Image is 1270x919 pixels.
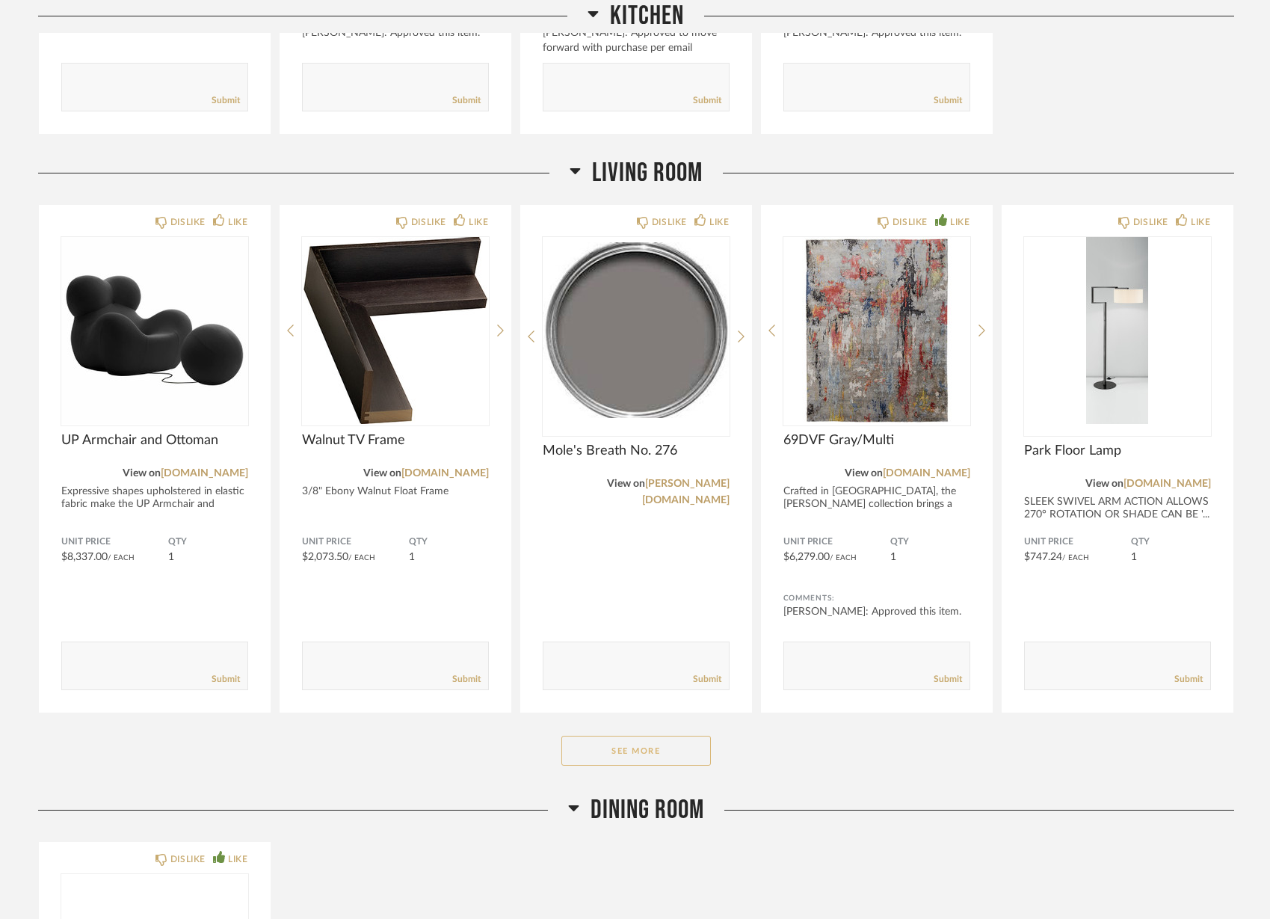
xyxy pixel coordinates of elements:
a: Submit [934,673,962,686]
span: 1 [890,552,896,562]
span: / Each [108,554,135,562]
img: undefined [1024,237,1211,424]
span: 1 [1131,552,1137,562]
div: LIKE [228,852,247,867]
span: Park Floor Lamp [1024,443,1211,459]
a: [DOMAIN_NAME] [1123,479,1211,489]
span: Unit Price [302,536,409,548]
span: Unit Price [783,536,890,548]
div: [PERSON_NAME]: Approved this item. [783,604,970,619]
a: [DOMAIN_NAME] [883,468,970,479]
a: [PERSON_NAME][DOMAIN_NAME] [642,479,730,505]
div: [PERSON_NAME]: Approved this item. [302,25,489,40]
span: $8,337.00 [61,552,108,562]
span: / Each [1062,554,1089,562]
span: View on [123,468,161,479]
a: Submit [212,673,240,686]
div: 3/8" Ebony Walnut Float Frame [302,485,489,498]
img: undefined [61,237,248,424]
div: SLEEK SWIVEL ARM ACTION ALLOWS 270° ROTATION OR SHADE CAN BE '... [1024,496,1211,521]
div: DISLIKE [893,215,928,230]
div: [PERSON_NAME]: Approved this item. [783,25,970,40]
a: [DOMAIN_NAME] [401,468,489,479]
span: View on [845,468,883,479]
div: LIKE [709,215,729,230]
span: Walnut TV Frame [302,432,489,449]
span: Dining Room [591,794,704,826]
a: Submit [934,94,962,107]
span: / Each [348,554,375,562]
div: DISLIKE [1133,215,1168,230]
div: DISLIKE [170,852,206,867]
a: Submit [452,673,481,686]
span: $747.24 [1024,552,1062,562]
span: QTY [1131,536,1211,548]
div: LIKE [950,215,970,230]
div: LIKE [1191,215,1210,230]
div: Comments: [783,591,970,606]
span: / Each [830,554,857,562]
span: Unit Price [61,536,168,548]
span: Living Room [592,157,703,189]
a: Submit [212,94,240,107]
span: View on [607,479,645,489]
span: View on [363,468,401,479]
a: Submit [693,94,721,107]
a: Submit [452,94,481,107]
span: QTY [890,536,970,548]
span: QTY [168,536,248,548]
a: Submit [693,673,721,686]
div: DISLIKE [411,215,446,230]
img: undefined [543,237,730,424]
span: Unit Price [1024,536,1131,548]
img: undefined [302,237,489,424]
span: UP Armchair and Ottoman [61,432,248,449]
div: DISLIKE [652,215,687,230]
div: Crafted in [GEOGRAPHIC_DATA], the [PERSON_NAME] collection brings a modern touch to any room wit... [783,485,970,523]
span: 69DVF Gray/Multi [783,432,970,449]
span: QTY [409,536,489,548]
a: [DOMAIN_NAME] [161,468,248,479]
span: 1 [168,552,174,562]
div: DISLIKE [170,215,206,230]
span: Mole's Breath No. 276 [543,443,730,459]
div: 0 [543,237,730,424]
div: 0 [1024,237,1211,424]
button: See More [561,736,711,766]
span: $2,073.50 [302,552,348,562]
div: LIKE [469,215,488,230]
span: 1 [409,552,415,562]
span: View on [1085,479,1123,489]
span: $6,279.00 [783,552,830,562]
div: LIKE [228,215,247,230]
a: Submit [1174,673,1203,686]
div: Expressive shapes upholstered in elastic fabric make the UP Armchair and [PERSON_NAME]... [61,485,248,523]
div: [PERSON_NAME]: Approved to move forward with purchase per email communicatio... [543,25,730,70]
img: undefined [783,237,970,424]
